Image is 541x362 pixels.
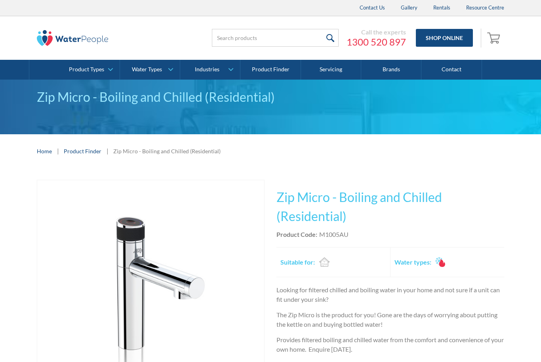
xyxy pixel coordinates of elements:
a: Contact [421,60,482,80]
p: Provides filtered boiling and chilled water from the comfort and convenience of your own home. En... [276,335,504,354]
h1: Zip Micro - Boiling and Chilled (Residential) [276,188,504,226]
a: Industries [180,60,240,80]
p: The Zip Micro is the product for you! Gone are the days of worrying about putting the kettle on a... [276,310,504,329]
div: Product Types [69,66,104,73]
div: Zip Micro - Boiling and Chilled (Residential) [37,88,504,107]
a: Home [37,147,52,155]
h2: Suitable for: [280,257,315,267]
a: Shop Online [416,29,473,47]
div: Call the experts [347,28,406,36]
a: Brands [361,60,421,80]
a: Product Finder [64,147,101,155]
a: Open cart [485,29,504,48]
div: M1005AU [319,230,349,239]
div: Zip Micro - Boiling and Chilled (Residential) [113,147,221,155]
div: Industries [195,66,219,73]
div: | [105,146,109,156]
img: The Water People [37,30,108,46]
a: 1300 520 897 [347,36,406,48]
input: Search products [212,29,339,47]
h2: Water types: [394,257,431,267]
div: Water Types [132,66,162,73]
a: Servicing [301,60,361,80]
p: Looking for filtered chilled and boiling water in your home and not sure if a unit can fit under ... [276,285,504,304]
div: | [56,146,60,156]
a: Product Finder [240,60,301,80]
img: shopping cart [487,31,502,44]
a: Water Types [120,60,180,80]
strong: Product Code: [276,231,317,238]
a: Product Types [59,60,119,80]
